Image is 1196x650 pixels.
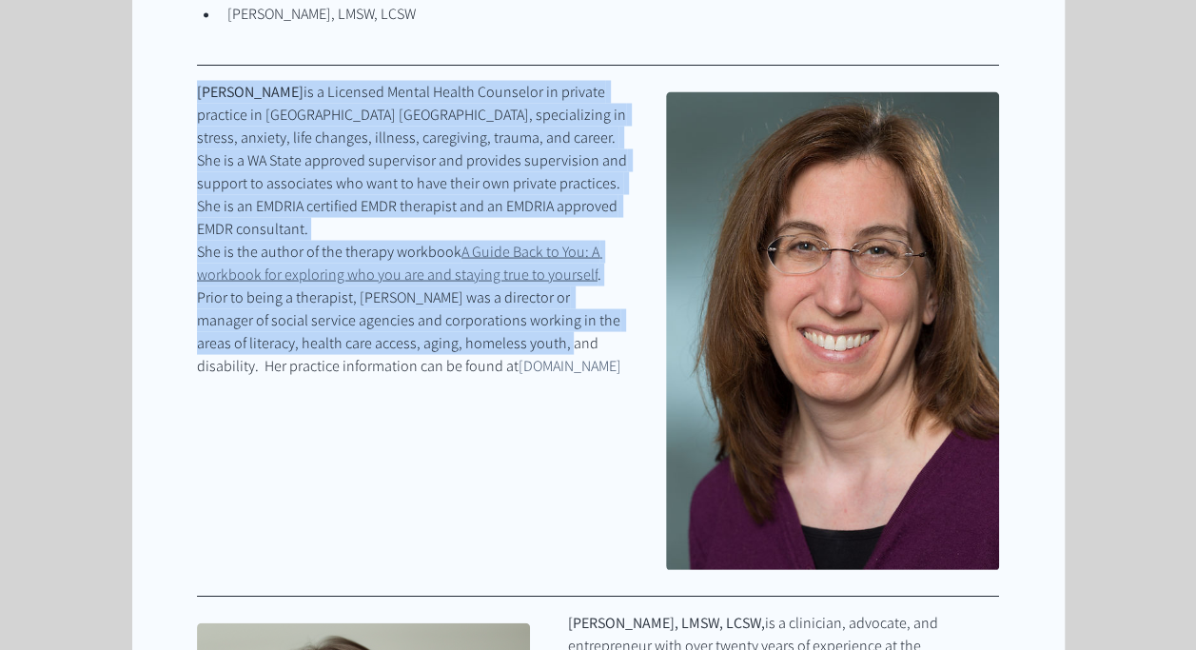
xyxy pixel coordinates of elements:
[598,264,601,284] span: .
[197,286,623,375] span: Prior to being a therapist, [PERSON_NAME] was a director or manager of social service agencies an...
[568,612,765,632] span: [PERSON_NAME], LMSW, LCSW,
[197,81,304,101] span: [PERSON_NAME]
[519,355,621,375] a: [DOMAIN_NAME]
[197,81,630,238] span: is a Licensed Mental Health Counselor in private practice in [GEOGRAPHIC_DATA] [GEOGRAPHIC_DATA],...
[227,4,416,24] span: [PERSON_NAME], LMSW, LCSW
[197,241,461,261] span: She is the author of the therapy workbook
